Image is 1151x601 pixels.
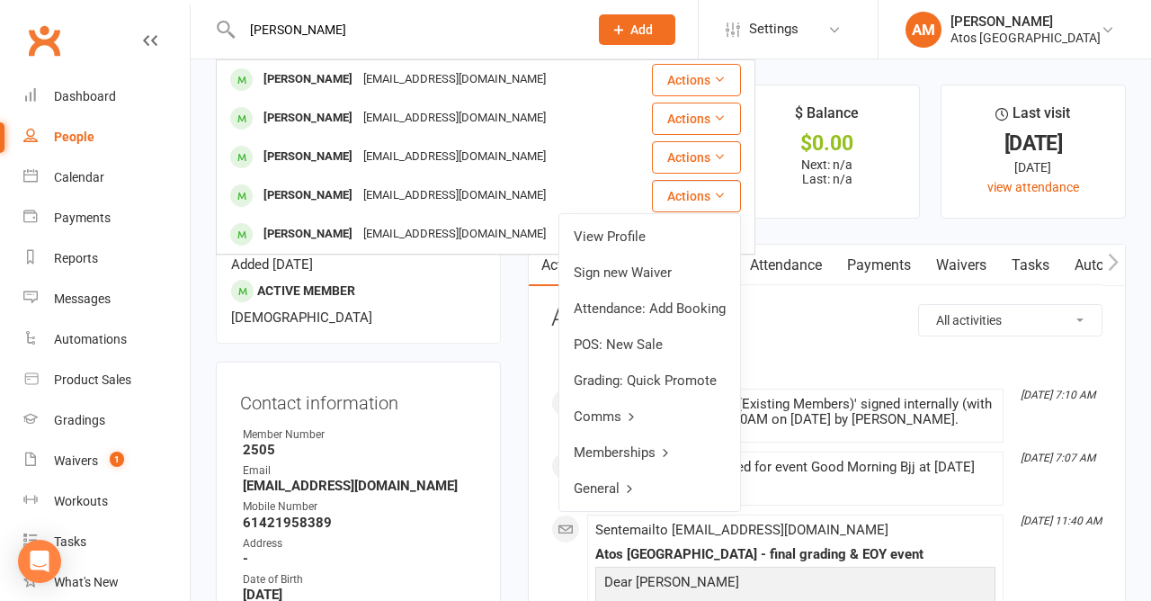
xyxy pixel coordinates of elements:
a: Waivers 1 [23,441,190,481]
h3: Contact information [240,386,477,413]
div: What's New [54,575,119,589]
div: Member Number [243,426,477,444]
div: Waiver 'Waiver Release (Existing Members)' signed internally (with [PERSON_NAME]) at 7:10AM on [D... [595,397,995,427]
input: Search... [236,17,575,42]
div: $0.00 [752,134,903,153]
div: [PERSON_NAME] [258,183,358,209]
div: Reports [54,251,98,265]
div: AM [906,12,941,48]
a: Messages [23,279,190,319]
div: Product Sales [54,372,131,387]
a: Payments [23,198,190,238]
button: Actions [652,64,741,96]
div: Mobile Number [243,498,477,516]
a: Payments [834,245,923,286]
div: Date of Birth [243,571,477,588]
div: [EMAIL_ADDRESS][DOMAIN_NAME] [358,105,551,131]
a: View Profile [559,219,740,255]
div: People [54,130,94,144]
button: Actions [652,141,741,174]
p: Next: n/a Last: n/a [752,157,903,186]
a: Sign new Waiver [559,255,740,291]
div: [PERSON_NAME] [258,105,358,131]
div: [PERSON_NAME] [258,67,358,93]
i: [DATE] 7:10 AM [1021,389,1095,401]
div: Automations [54,332,127,346]
div: Atos [GEOGRAPHIC_DATA] - final grading & EOY event [595,547,995,562]
div: Messages [54,292,111,306]
strong: 61421958389 [243,515,477,531]
div: [EMAIL_ADDRESS][DOMAIN_NAME] [358,183,551,209]
button: Add [599,14,675,45]
a: Product Sales [23,360,190,400]
span: Sent email to [EMAIL_ADDRESS][DOMAIN_NAME] [595,522,888,538]
div: Tasks [54,534,86,549]
a: Waivers [923,245,999,286]
a: Automations [23,319,190,360]
button: Actions [652,180,741,212]
a: People [23,117,190,157]
div: Calendar [54,170,104,184]
a: Tasks [999,245,1062,286]
span: Active member [257,283,355,298]
a: POS: New Sale [559,327,740,363]
span: Settings [749,9,799,49]
a: view attendance [987,180,1079,194]
li: This Month [551,360,1102,389]
div: Booking marked Attended for event Good Morning Bjj at [DATE] 6:00AM [595,460,995,490]
div: Workouts [54,494,108,508]
div: Dashboard [54,89,116,103]
a: Calendar [23,157,190,198]
div: Last visit [995,102,1070,134]
h3: Activity [551,304,1102,332]
span: [DEMOGRAPHIC_DATA] [231,309,372,326]
div: [DATE] [958,157,1109,177]
a: Reports [23,238,190,279]
a: Clubworx [22,18,67,63]
button: Actions [652,103,741,135]
div: $ Balance [795,102,859,134]
strong: [EMAIL_ADDRESS][DOMAIN_NAME] [243,478,477,494]
span: Add [630,22,653,37]
div: Payments [54,211,111,225]
a: Dashboard [23,76,190,117]
a: Grading: Quick Promote [559,363,740,399]
div: [DATE] [958,134,1109,153]
a: Gradings [23,400,190,441]
p: Dear [PERSON_NAME] [600,571,991,597]
strong: - [243,551,477,567]
div: Address [243,535,477,552]
i: [DATE] 11:40 AM [1021,515,1102,527]
a: Memberships [559,435,740,471]
div: [PERSON_NAME] [950,13,1101,30]
strong: 2505 [243,442,477,458]
a: Comms [559,399,740,435]
div: [EMAIL_ADDRESS][DOMAIN_NAME] [358,144,551,170]
a: Attendance: Add Booking [559,291,740,327]
div: Email [243,462,477,480]
a: Workouts [23,481,190,522]
time: Added [DATE] [231,256,313,273]
div: Waivers [54,453,98,468]
span: 1 [110,452,124,467]
div: Gradings [54,413,105,427]
div: Open Intercom Messenger [18,540,61,583]
div: [EMAIL_ADDRESS][DOMAIN_NAME] [358,67,551,93]
div: Atos [GEOGRAPHIC_DATA] [950,30,1101,46]
i: [DATE] 7:07 AM [1021,452,1095,464]
a: Tasks [23,522,190,562]
a: General [559,471,740,507]
div: [PERSON_NAME] [258,144,358,170]
div: [EMAIL_ADDRESS][DOMAIN_NAME] [358,221,551,247]
div: [PERSON_NAME] [258,221,358,247]
a: Attendance [737,245,834,286]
